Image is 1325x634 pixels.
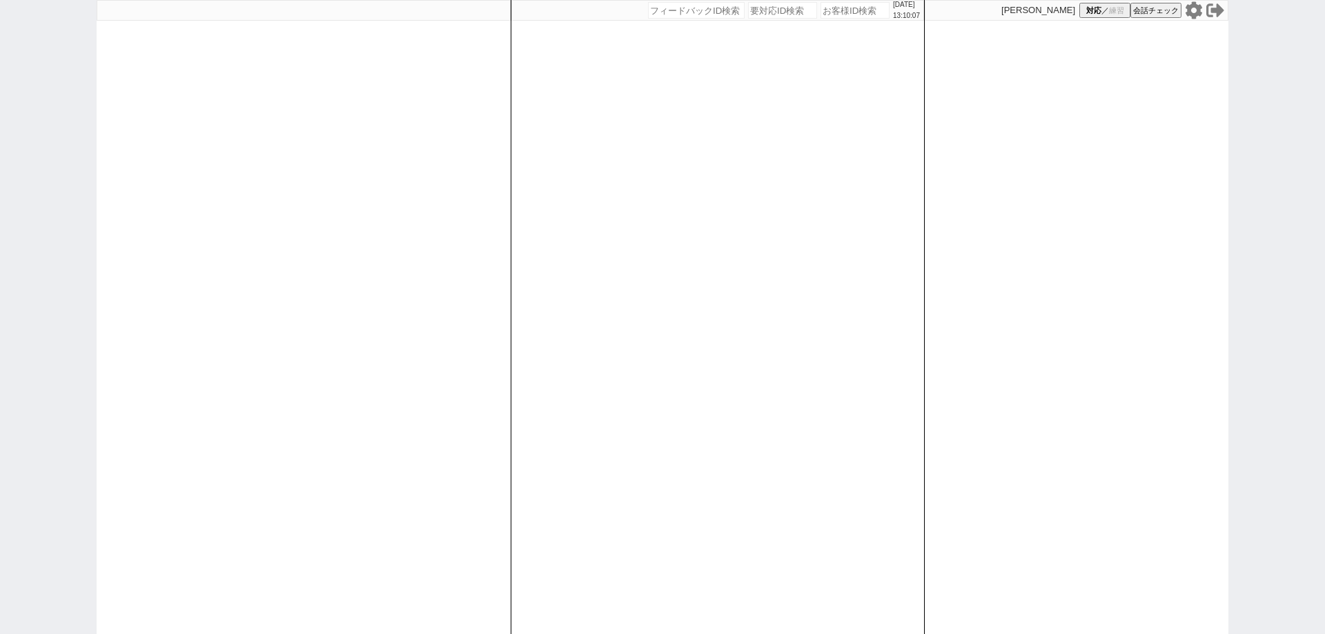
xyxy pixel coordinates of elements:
span: 練習 [1109,6,1124,16]
input: お客様ID検索 [821,2,890,19]
p: 13:10:07 [893,10,920,21]
button: 会話チェック [1130,3,1181,18]
span: 会話チェック [1133,6,1179,16]
p: [PERSON_NAME] [1001,5,1075,16]
span: 対応 [1086,6,1101,16]
button: 対応／練習 [1079,3,1130,18]
input: 要対応ID検索 [748,2,817,19]
input: フィードバックID検索 [648,2,745,19]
